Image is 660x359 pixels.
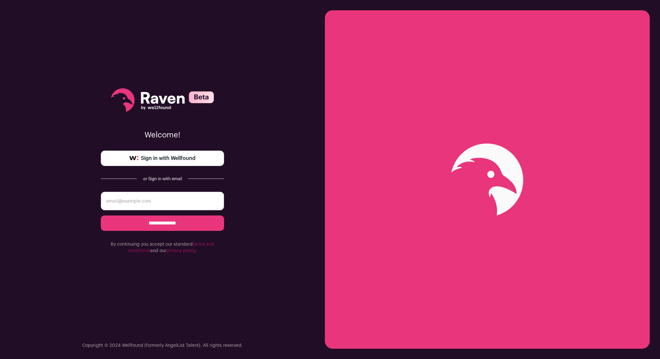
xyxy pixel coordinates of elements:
[166,249,195,253] a: privacy policy
[128,242,214,253] a: terms and conditions
[101,130,224,140] p: Welcome!
[101,151,224,166] a: Sign in with Wellfound
[129,156,138,161] img: wellfound-symbol-flush-black-fb3c872781a75f747ccb3a119075da62bfe97bd399995f84a933054e44a575c4.png
[82,342,243,349] p: Copyright © 2024 Wellfound (formerly AngelList Talent). All rights reserved.
[141,154,195,162] span: Sign in with Wellfound
[101,192,224,210] input: email@example.com
[101,241,224,254] p: By continuing you accept our standard and our .
[142,176,183,181] div: or Sign in with email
